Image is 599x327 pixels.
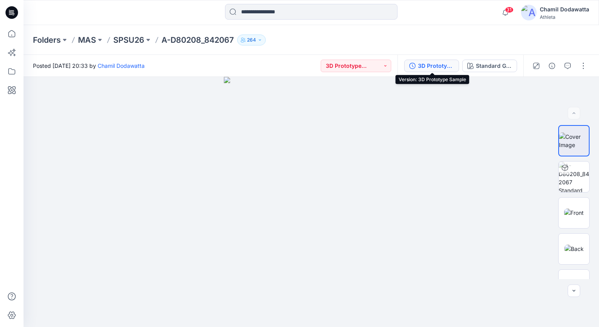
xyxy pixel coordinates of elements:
[462,60,517,72] button: Standard Grey Scale
[521,5,537,20] img: avatar
[546,60,558,72] button: Details
[113,35,144,45] a: SPSU26
[505,7,514,13] span: 31
[247,36,256,44] p: 264
[224,77,399,327] img: eyJhbGciOiJIUzI1NiIsImtpZCI6IjAiLCJzbHQiOiJzZXMiLCJ0eXAiOiJKV1QifQ.eyJkYXRhIjp7InR5cGUiOiJzdG9yYW...
[476,62,512,70] div: Standard Grey Scale
[559,133,589,149] img: Cover Image
[404,60,459,72] button: 3D Prototype Sample
[418,62,454,70] div: 3D Prototype Sample
[98,62,145,69] a: Chamil Dodawatta
[162,35,234,45] p: A-D80208_842067
[564,209,584,217] img: Front
[33,62,145,70] span: Posted [DATE] 20:33 by
[540,5,589,14] div: Chamil Dodawatta
[565,245,584,253] img: Back
[33,35,61,45] a: Folders
[237,35,266,45] button: 264
[78,35,96,45] a: MAS
[559,162,589,192] img: A-D80208_842067 Standard Grey Scale
[540,14,589,20] div: Athleta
